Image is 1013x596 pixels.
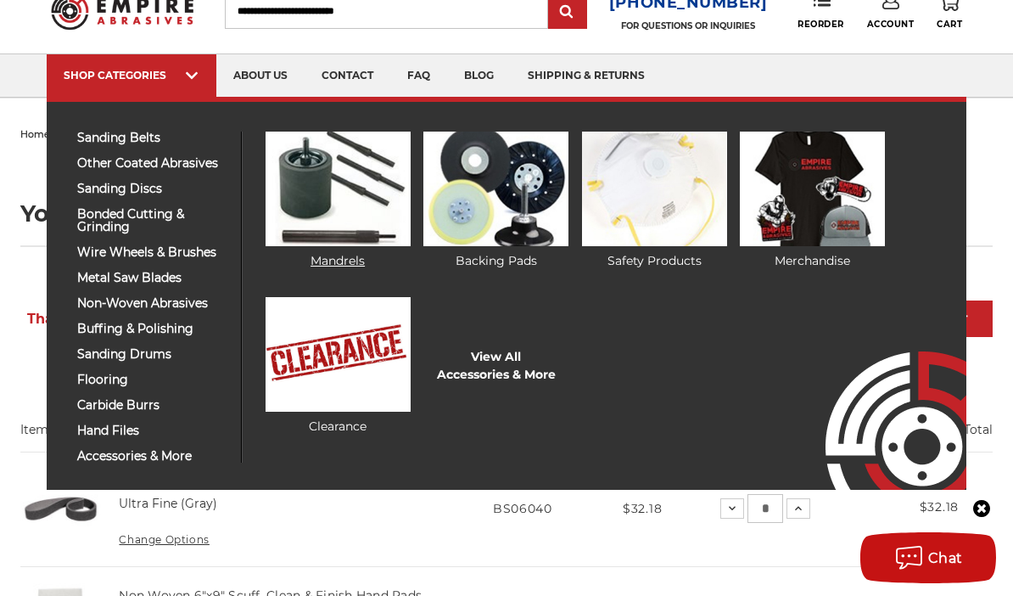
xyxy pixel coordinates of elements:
span: BS06040 [493,501,552,516]
a: Clearance [266,297,411,436]
span: sanding discs [77,183,228,195]
span: Cart [937,19,962,30]
img: Clearance [266,297,411,412]
img: Merchandise [740,132,885,246]
span: carbide burrs [77,399,228,412]
input: 2" x 72" Surface Conditioning Sanding Belt Quantity: [747,494,783,523]
a: blog [447,54,511,98]
button: Chat [860,532,996,583]
img: Backing Pads [423,132,568,246]
div: SHOP CATEGORIES [64,69,199,82]
span: Chat [928,550,963,566]
img: 2" x 72" Surface Conditioning Sanding Belt [20,469,102,550]
strong: Thank you for your service! [27,311,222,327]
span: buffing & polishing [77,323,228,335]
span: Account [867,19,915,30]
a: home [20,128,50,140]
img: Mandrels [266,132,411,246]
span: accessories & more [77,450,228,463]
img: Empire Abrasives Logo Image [795,301,966,490]
a: Change Options [119,533,209,546]
a: contact [305,54,390,98]
span: other coated abrasives [77,157,228,170]
span: flooring [77,374,228,386]
span: $32.18 [623,501,662,516]
span: sanding belts [77,132,228,144]
a: Merchandise [740,132,885,270]
th: Item [20,421,441,452]
h1: Your Cart [20,202,993,225]
span: non-woven abrasives [77,297,228,310]
a: about us [216,54,305,98]
span: Reorder [798,19,844,30]
p: FOR QUESTIONS OR INQUIRIES [609,20,768,31]
a: Mandrels [266,132,411,270]
a: Backing Pads [423,132,568,270]
span: hand files [77,425,228,437]
dd: Ultra Fine (Gray) [119,495,217,513]
a: faq [390,54,447,98]
span: You have received off because you've spent over %%condition.required%% in one order! [20,302,578,368]
span: wire wheels & brushes [77,246,228,259]
a: View AllAccessories & More [437,348,556,384]
img: Safety Products [582,132,727,246]
strong: $32.18 [920,499,959,514]
span: metal saw blades [77,272,228,284]
span: bonded cutting & grinding [77,208,228,233]
a: shipping & returns [511,54,662,98]
span: sanding drums [77,348,228,361]
a: Safety Products [582,132,727,270]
